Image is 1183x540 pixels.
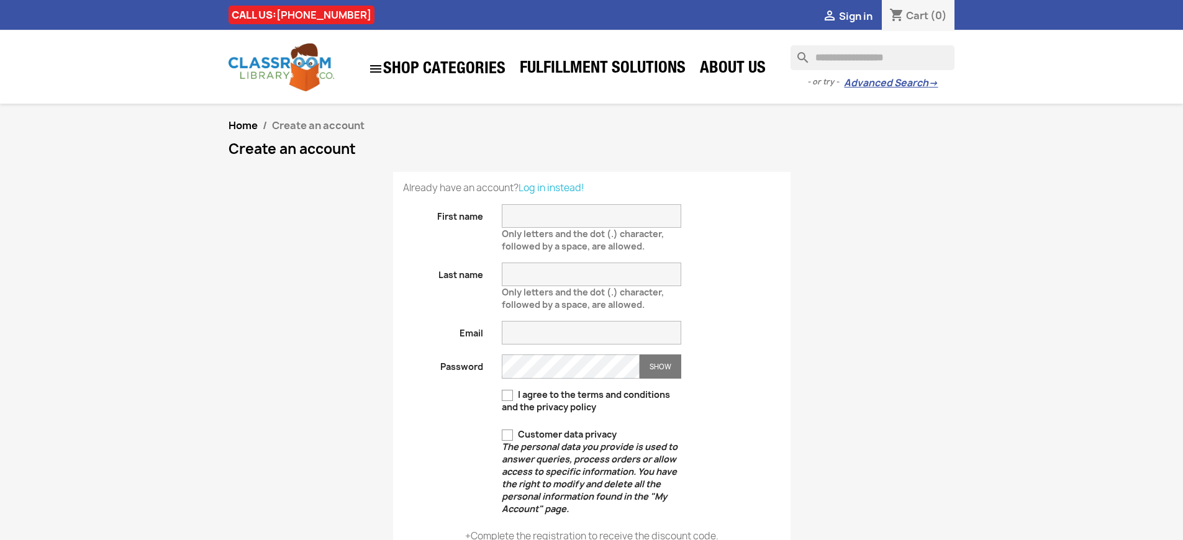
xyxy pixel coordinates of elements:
a: About Us [694,57,772,82]
a: Home [229,119,258,132]
label: Customer data privacy [502,428,681,515]
span: Sign in [839,9,873,23]
i:  [368,61,383,76]
a:  Sign in [822,9,873,23]
p: Already have an account? [403,182,781,194]
div: CALL US: [229,6,374,24]
button: Show [640,354,681,379]
a: Fulfillment Solutions [514,57,692,82]
span: → [928,77,938,89]
label: First name [394,204,493,223]
span: Cart [906,9,928,22]
a: [PHONE_NUMBER] [276,8,371,22]
a: SHOP CATEGORIES [362,55,512,83]
span: Create an account [272,119,365,132]
label: Email [394,321,493,340]
label: Password [394,354,493,373]
span: (0) [930,9,947,22]
span: - or try - [807,76,844,88]
a: Log in instead! [519,181,584,194]
label: I agree to the terms and conditions and the privacy policy [502,389,681,413]
i: shopping_cart [889,9,904,24]
input: Search [791,45,954,70]
i:  [822,9,837,24]
span: Only letters and the dot (.) character, followed by a space, are allowed. [502,281,664,310]
h1: Create an account [229,142,955,156]
a: Advanced Search→ [844,77,938,89]
em: The personal data you provide is used to answer queries, process orders or allow access to specif... [502,441,678,515]
i: search [791,45,805,60]
span: Only letters and the dot (.) character, followed by a space, are allowed. [502,223,664,252]
img: Classroom Library Company [229,43,334,91]
label: Last name [394,263,493,281]
input: Password input [502,354,640,379]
